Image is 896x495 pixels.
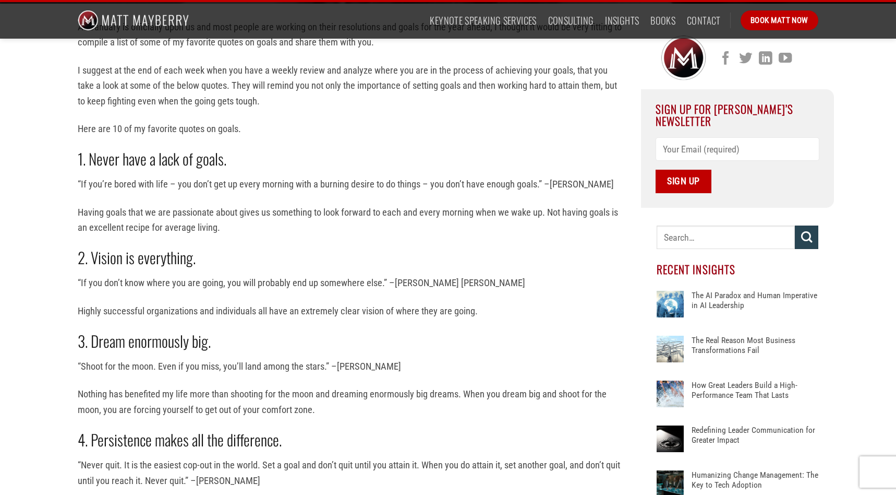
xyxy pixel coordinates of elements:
[78,176,625,192] p: “If you’re bored with life – you don’t get up every morning with a burning desire to do things – ...
[78,246,196,269] strong: 2. Vision is everything.
[78,329,211,352] strong: 3. Dream enormously big.
[78,121,625,136] p: Here are 10 of my favorite quotes on goals.
[656,137,820,161] input: Your Email (required)
[750,14,808,27] span: Book Matt Now
[656,170,712,193] input: Sign Up
[739,52,752,66] a: Follow on Twitter
[605,11,639,30] a: Insights
[78,63,625,109] p: I suggest at the end of each week when you have a weekly review and analyze where you are in the ...
[692,426,818,457] a: Redefining Leader Communication for Greater Impact
[78,428,282,451] strong: 4. Persistence makes all the difference.
[687,11,721,30] a: Contact
[692,291,818,322] a: The AI Paradox and Human Imperative in AI Leadership
[430,11,536,30] a: Keynote Speaking Services
[78,147,226,170] strong: 1. Never have a lack of goals.
[692,336,818,367] a: The Real Reason Most Business Transformations Fail
[78,457,625,488] p: “Never quit. It is the easiest cop-out in the world. Set a goal and don’t quit until you attain i...
[548,11,594,30] a: Consulting
[779,52,792,66] a: Follow on YouTube
[78,303,625,319] p: Highly successful organizations and individuals all have an extremely clear vision of where they ...
[78,205,625,235] p: Having goals that we are passionate about gives us something to look forward to each and every mo...
[78,386,625,417] p: Nothing has benefited my life more than shooting for the moon and dreaming enormously big dreams....
[795,226,818,249] button: Submit
[692,381,818,412] a: How Great Leaders Build a High-Performance Team That Lasts
[657,261,735,277] span: Recent Insights
[656,137,820,193] form: Contact form
[759,52,772,66] a: Follow on LinkedIn
[78,359,625,374] p: “Shoot for the moon. Even if you miss, you’ll land among the stars.” –[PERSON_NAME]
[78,275,625,290] p: “If you don’t know where you are going, you will probably end up somewhere else.” –[PERSON_NAME] ...
[657,226,795,249] input: Search…
[78,2,189,39] img: Matt Mayberry
[719,52,732,66] a: Follow on Facebook
[741,10,818,30] a: Book Matt Now
[656,101,794,128] span: Sign Up For [PERSON_NAME]’s Newsletter
[650,11,675,30] a: Books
